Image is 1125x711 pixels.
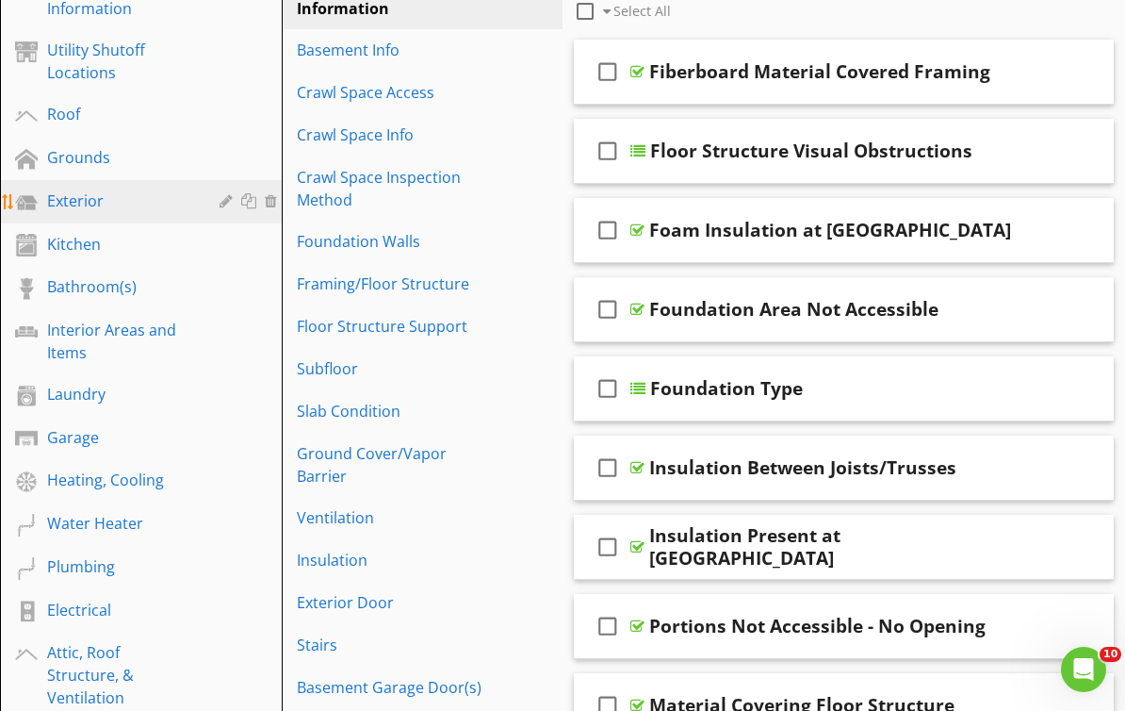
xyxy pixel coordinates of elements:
[649,60,990,83] div: Fiberboard Material Covered Framing
[47,39,192,84] div: Utility Shutoff Locations
[650,140,972,162] div: Floor Structure Visual Obstructions
[593,366,623,411] i: check_box_outline_blank
[613,2,671,20] span: Select All
[593,604,623,649] i: check_box_outline_blank
[47,103,192,125] div: Roof
[47,233,192,256] div: Kitchen
[47,641,192,709] div: Attic, Roof Structure, & Ventilation
[297,230,483,253] div: Foundation Walls
[47,512,192,535] div: Water Heater
[297,81,483,104] div: Crawl Space Access
[297,39,483,61] div: Basement Info
[650,377,803,400] div: Foundation Type
[1061,647,1106,692] iframe: Intercom live chat
[297,273,483,295] div: Framing/Floor Structure
[297,166,483,211] div: Crawl Space Inspection Method
[649,219,1011,241] div: Foam Insulation at [GEOGRAPHIC_DATA]
[593,49,623,94] i: check_box_outline_blank
[297,357,483,380] div: Subfloor
[297,591,483,614] div: Exterior Door
[649,615,986,637] div: Portions Not Accessible - No Opening
[47,426,192,449] div: Garage
[297,634,483,656] div: Stairs
[649,524,1026,570] div: Insulation Present at [GEOGRAPHIC_DATA]
[47,599,192,621] div: Electrical
[649,456,956,479] div: Insulation Between Joists/Trusses
[47,555,192,578] div: Plumbing
[297,124,483,146] div: Crawl Space Info
[47,383,192,405] div: Laundry
[593,524,623,570] i: check_box_outline_blank
[297,506,483,529] div: Ventilation
[47,146,192,169] div: Grounds
[47,190,192,212] div: Exterior
[297,315,483,338] div: Floor Structure Support
[593,445,623,490] i: check_box_outline_blank
[297,549,483,571] div: Insulation
[47,319,192,364] div: Interior Areas and Items
[297,676,483,699] div: Basement Garage Door(s)
[593,287,623,332] i: check_box_outline_blank
[649,298,938,321] div: Foundation Area Not Accessible
[593,207,623,253] i: check_box_outline_blank
[297,442,483,488] div: Ground Cover/Vapor Barrier
[47,275,192,298] div: Bathroom(s)
[47,469,192,491] div: Heating, Cooling
[593,128,623,174] i: check_box_outline_blank
[297,400,483,422] div: Slab Condition
[1100,647,1121,662] span: 10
